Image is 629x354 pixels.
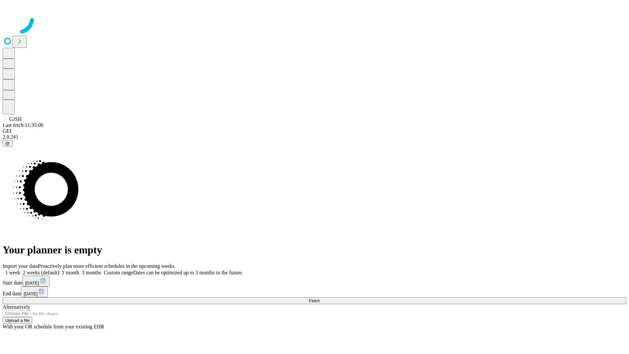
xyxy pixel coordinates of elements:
[3,324,104,329] span: With your OR schedule from your existing EHR
[25,281,39,285] span: [DATE]
[3,276,626,286] div: Start date
[3,134,626,140] div: 2.0.241
[9,116,22,122] span: GJSH
[3,286,626,297] div: End date
[23,270,59,275] span: 2 weeks (default)
[5,270,20,275] span: 1 week
[5,141,10,146] span: @
[3,140,12,147] button: @
[21,286,48,297] button: [DATE]
[3,128,626,134] div: GEI
[82,270,101,275] span: 3 months
[3,317,32,324] button: Upload a file
[3,263,38,269] span: Import your data
[24,291,37,296] span: [DATE]
[3,297,626,304] button: Fetch
[23,276,49,286] button: [DATE]
[62,270,79,275] span: 1 month
[38,263,176,269] span: Proactively plan more efficient schedules in the upcoming weeks.
[104,270,133,275] span: Custom range
[3,122,43,128] span: Last fetch: 11:35:00
[309,298,320,303] span: Fetch
[3,244,626,256] h1: Your planner is empty
[133,270,243,275] span: Dates can be optimized up to 3 months in the future.
[3,304,30,310] span: Alternatively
